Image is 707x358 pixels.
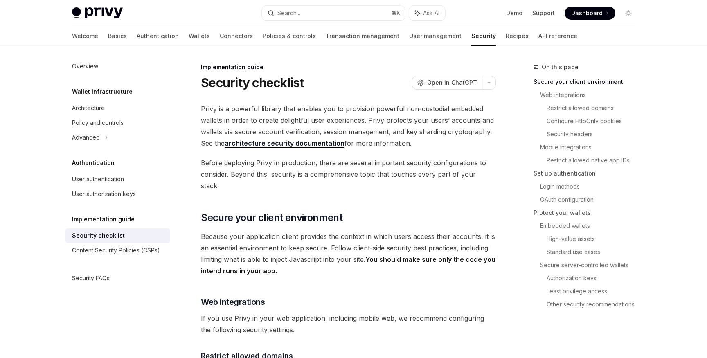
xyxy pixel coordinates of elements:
a: Authentication [137,26,179,46]
a: Protect your wallets [534,206,642,219]
span: Secure your client environment [201,211,342,224]
a: Restrict allowed domains [547,101,642,115]
a: Mobile integrations [540,141,642,154]
button: Toggle dark mode [622,7,635,20]
a: Login methods [540,180,642,193]
a: API reference [538,26,577,46]
img: light logo [72,7,123,19]
h5: Implementation guide [72,214,135,224]
a: OAuth configuration [540,193,642,206]
div: Search... [277,8,300,18]
a: User authentication [65,172,170,187]
a: Demo [506,9,522,17]
span: If you use Privy in your web application, including mobile web, we recommend configuring the foll... [201,313,496,335]
a: Web integrations [540,88,642,101]
span: Open in ChatGPT [427,79,477,87]
a: Security FAQs [65,271,170,286]
a: High-value assets [547,232,642,245]
div: Overview [72,61,98,71]
a: Secure your client environment [534,75,642,88]
a: Other security recommendations [547,298,642,311]
a: Support [532,9,555,17]
div: Advanced [72,133,100,142]
div: Architecture [72,103,105,113]
a: Overview [65,59,170,74]
div: Content Security Policies (CSPs) [72,245,160,255]
div: Security FAQs [72,273,110,283]
a: Restrict allowed native app IDs [547,154,642,167]
div: User authorization keys [72,189,136,199]
a: Embedded wallets [540,219,642,232]
button: Open in ChatGPT [412,76,482,90]
a: Architecture [65,101,170,115]
span: Ask AI [423,9,439,17]
a: Content Security Policies (CSPs) [65,243,170,258]
div: Policy and controls [72,118,124,128]
span: Web integrations [201,296,265,308]
span: Privy is a powerful library that enables you to provision powerful non-custodial embedded wallets... [201,103,496,149]
a: Welcome [72,26,98,46]
a: architecture security documentation [225,139,344,148]
div: Security checklist [72,231,125,241]
button: Ask AI [409,6,445,20]
a: Standard use cases [547,245,642,259]
h1: Security checklist [201,75,304,90]
button: Search...⌘K [262,6,405,20]
a: Transaction management [326,26,399,46]
span: Before deploying Privy in production, there are several important security configurations to cons... [201,157,496,191]
span: On this page [542,62,579,72]
a: Policy and controls [65,115,170,130]
a: Authorization keys [547,272,642,285]
a: Policies & controls [263,26,316,46]
div: Implementation guide [201,63,496,71]
a: Set up authentication [534,167,642,180]
div: User authentication [72,174,124,184]
a: User authorization keys [65,187,170,201]
span: ⌘ K [392,10,400,16]
a: Configure HttpOnly cookies [547,115,642,128]
a: Least privilege access [547,285,642,298]
a: Recipes [506,26,529,46]
a: Basics [108,26,127,46]
a: Security checklist [65,228,170,243]
h5: Authentication [72,158,115,168]
a: Wallets [189,26,210,46]
a: Dashboard [565,7,615,20]
a: Security headers [547,128,642,141]
a: Security [471,26,496,46]
h5: Wallet infrastructure [72,87,133,97]
span: Dashboard [571,9,603,17]
a: User management [409,26,462,46]
span: Because your application client provides the context in which users access their accounts, it is ... [201,231,496,277]
a: Secure server-controlled wallets [540,259,642,272]
a: Connectors [220,26,253,46]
